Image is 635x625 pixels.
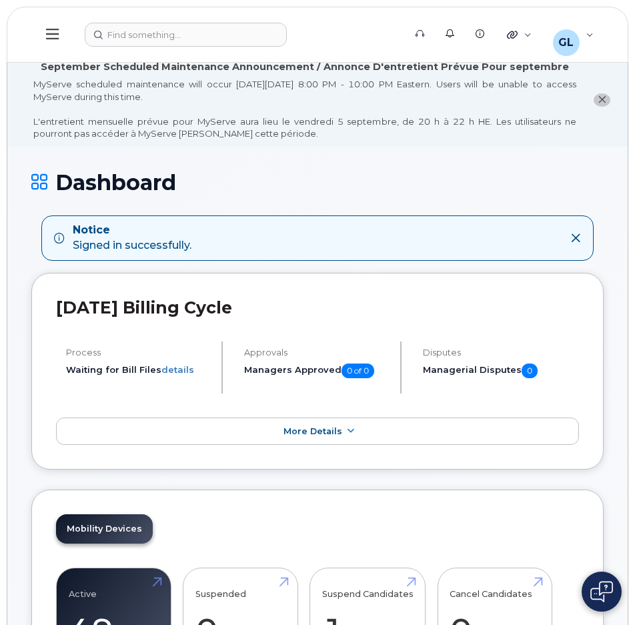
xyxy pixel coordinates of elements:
[56,297,579,318] h2: [DATE] Billing Cycle
[31,171,604,194] h1: Dashboard
[73,223,191,238] strong: Notice
[56,514,153,544] a: Mobility Devices
[33,78,576,140] div: MyServe scheduled maintenance will occur [DATE][DATE] 8:00 PM - 10:00 PM Eastern. Users will be u...
[73,223,191,253] div: Signed in successfully.
[342,364,374,378] span: 0 of 0
[423,364,579,378] h5: Managerial Disputes
[66,364,210,376] li: Waiting for Bill Files
[594,93,610,107] button: close notification
[161,364,194,375] a: details
[522,364,538,378] span: 0
[423,348,579,358] h4: Disputes
[66,348,210,358] h4: Process
[41,60,569,74] div: September Scheduled Maintenance Announcement / Annonce D'entretient Prévue Pour septembre
[590,581,613,602] img: Open chat
[283,426,342,436] span: More Details
[244,364,388,378] h5: Managers Approved
[244,348,388,358] h4: Approvals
